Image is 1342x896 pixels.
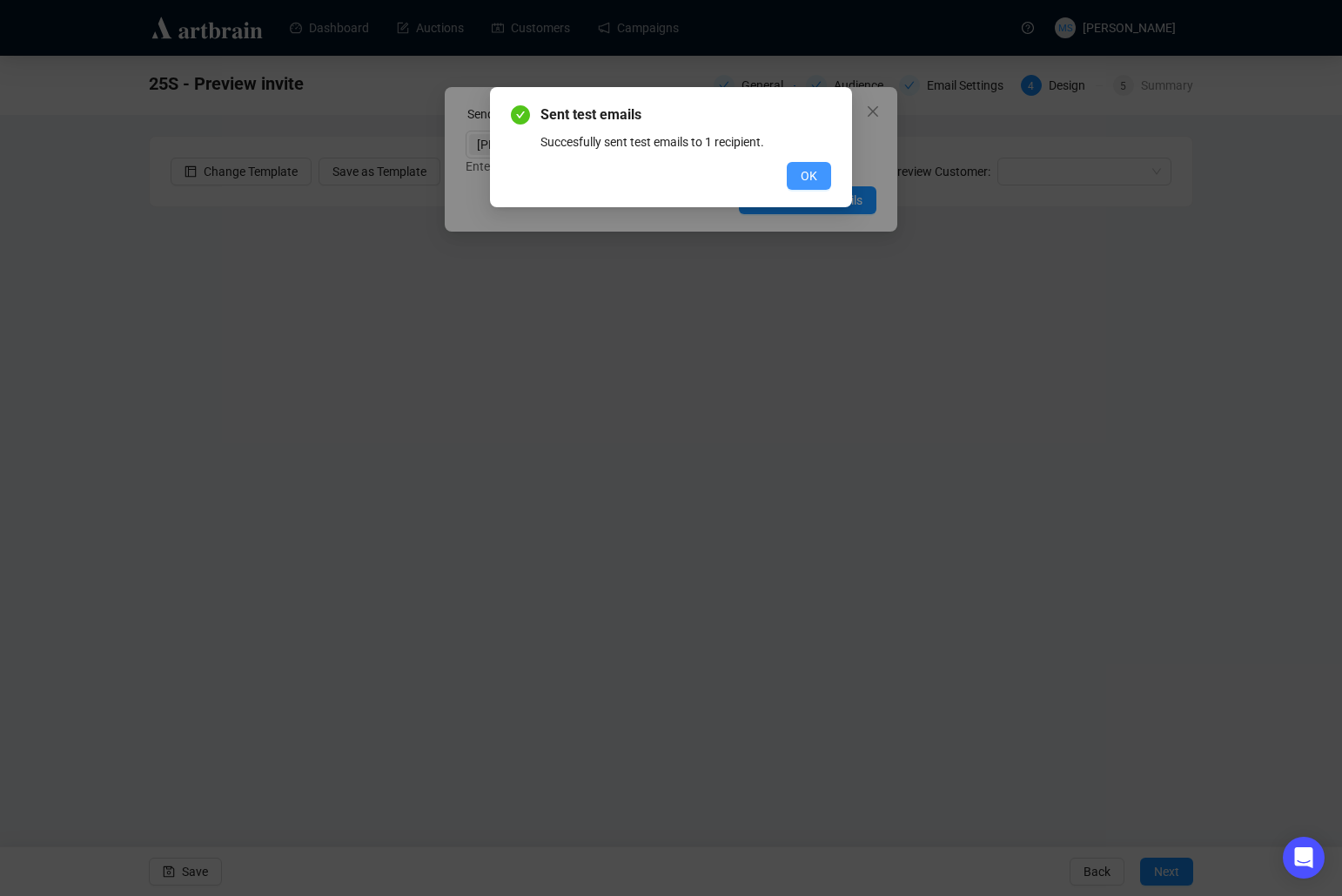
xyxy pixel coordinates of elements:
span: check-circle [511,105,530,125]
div: Succesfully sent test emails to 1 recipient. [540,132,831,152]
span: Sent test emails [540,104,831,125]
div: Open Intercom Messenger [1283,837,1325,879]
span: OK [801,166,817,185]
button: OK [787,162,831,190]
